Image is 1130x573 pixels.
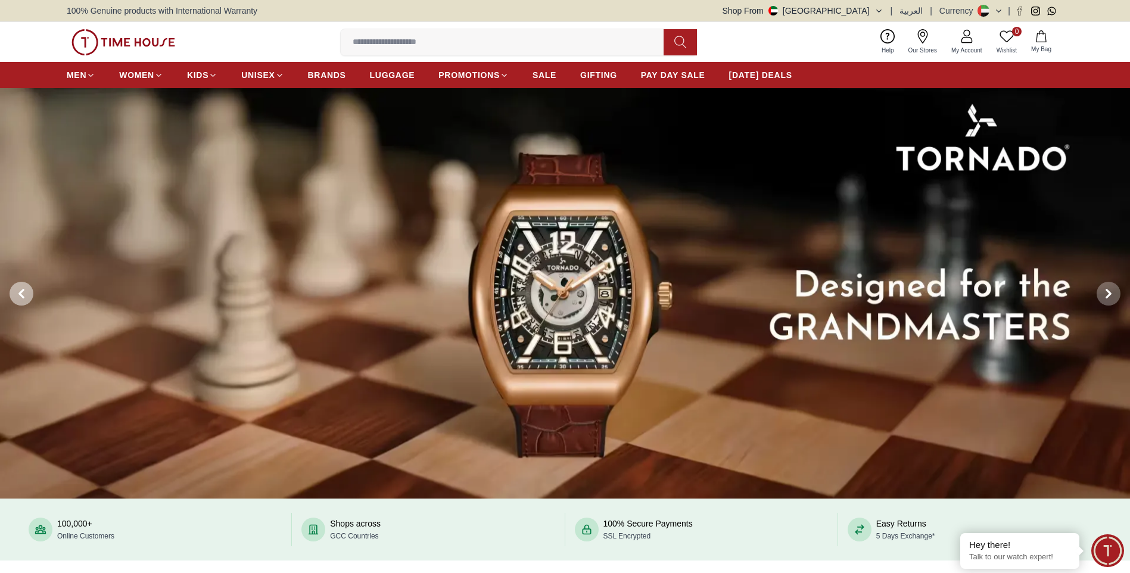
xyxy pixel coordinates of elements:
[533,64,556,86] a: SALE
[370,64,415,86] a: LUGGAGE
[57,518,114,541] div: 100,000+
[370,69,415,81] span: LUGGAGE
[1024,28,1059,56] button: My Bag
[969,552,1070,562] p: Talk to our watch expert!
[876,532,935,540] span: 5 Days Exchange*
[330,518,381,541] div: Shops across
[67,69,86,81] span: MEN
[241,64,284,86] a: UNISEX
[989,27,1024,57] a: 0Wishlist
[67,64,95,86] a: MEN
[119,64,163,86] a: WOMEN
[308,64,346,86] a: BRANDS
[768,6,778,15] img: United Arab Emirates
[1012,27,1022,36] span: 0
[1091,534,1124,567] div: Chat Widget
[187,64,217,86] a: KIDS
[891,5,893,17] span: |
[877,46,899,55] span: Help
[947,46,987,55] span: My Account
[580,64,617,86] a: GIFTING
[899,5,923,17] button: العربية
[580,69,617,81] span: GIFTING
[1047,7,1056,15] a: Whatsapp
[904,46,942,55] span: Our Stores
[1015,7,1024,15] a: Facebook
[533,69,556,81] span: SALE
[1008,5,1010,17] span: |
[729,69,792,81] span: [DATE] DEALS
[71,29,175,55] img: ...
[729,64,792,86] a: [DATE] DEALS
[308,69,346,81] span: BRANDS
[119,69,154,81] span: WOMEN
[992,46,1022,55] span: Wishlist
[969,539,1070,551] div: Hey there!
[57,532,114,540] span: Online Customers
[876,518,935,541] div: Easy Returns
[901,27,944,57] a: Our Stores
[1031,7,1040,15] a: Instagram
[438,69,500,81] span: PROMOTIONS
[603,518,693,541] div: 100% Secure Payments
[241,69,275,81] span: UNISEX
[939,5,978,17] div: Currency
[67,5,257,17] span: 100% Genuine products with International Warranty
[723,5,883,17] button: Shop From[GEOGRAPHIC_DATA]
[603,532,651,540] span: SSL Encrypted
[438,64,509,86] a: PROMOTIONS
[641,64,705,86] a: PAY DAY SALE
[930,5,932,17] span: |
[641,69,705,81] span: PAY DAY SALE
[1026,45,1056,54] span: My Bag
[187,69,208,81] span: KIDS
[874,27,901,57] a: Help
[330,532,378,540] span: GCC Countries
